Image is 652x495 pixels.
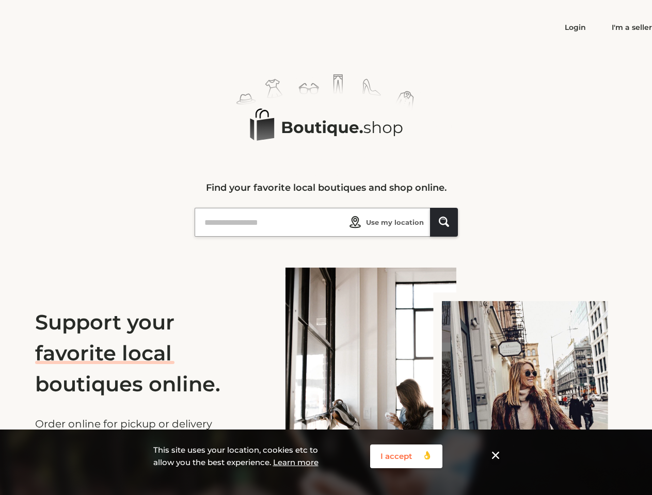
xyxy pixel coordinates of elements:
[422,450,432,460] tspan: 👌
[565,23,586,32] a: Login
[612,23,652,32] a: I'm a seller
[195,180,458,195] p: Find your favorite local boutiques and shop online.
[370,444,442,468] button: I accept 👌
[366,217,424,227] span: Use my location
[35,418,285,442] span: Order online for pickup or delivery from your favorite local shops!
[273,457,319,467] a: Learn more
[35,309,220,397] span: Support your favorite local boutiques online.
[153,444,339,469] p: This site uses your location, cookies etc to allow you the best experience.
